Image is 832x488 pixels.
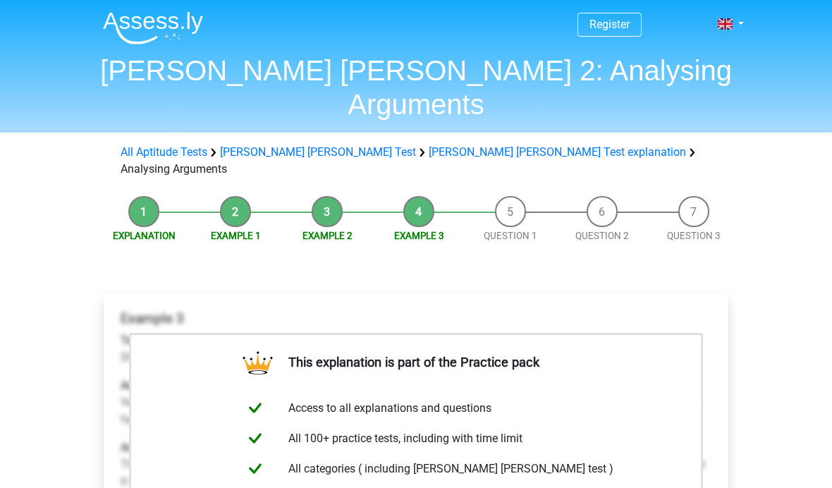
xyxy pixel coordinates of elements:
h1: [PERSON_NAME] [PERSON_NAME] 2: Analysing Arguments [92,54,740,121]
div: Analysing Arguments [115,144,717,178]
b: Argument [121,379,169,392]
img: Assessly [103,11,203,44]
b: Answer [121,441,157,454]
p: Should primary schools offer young children the opportunity to learn to code? [121,332,711,366]
a: All Aptitude Tests [121,145,207,159]
b: Text [121,334,142,347]
a: Example 2 [302,231,353,241]
a: Register [589,18,630,31]
a: [PERSON_NAME] [PERSON_NAME] Test explanation [429,145,686,159]
a: [PERSON_NAME] [PERSON_NAME] Test [220,145,416,159]
p: Yes, programming is easy to include as a teaching material in the first math exercises students a... [121,377,711,428]
a: Question 1 [484,231,537,241]
a: Explanation [113,231,176,241]
a: Question 2 [575,231,629,241]
a: Question 3 [667,231,721,241]
a: Example 3 [394,231,444,241]
a: Example 1 [211,231,261,241]
b: Example 3 [121,310,184,327]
